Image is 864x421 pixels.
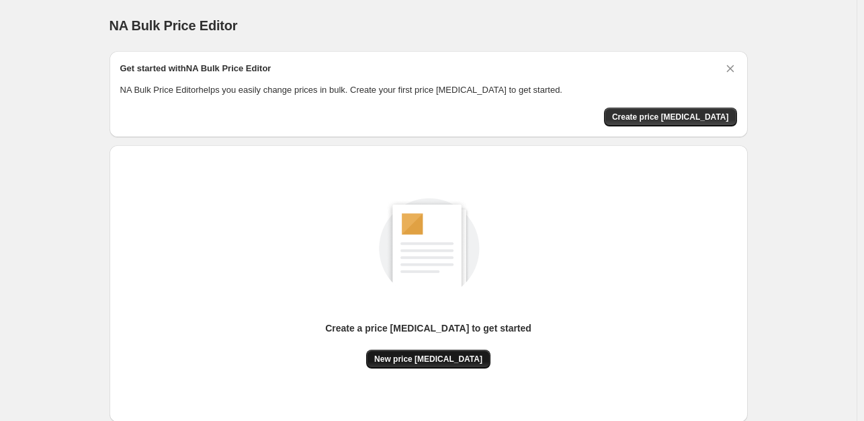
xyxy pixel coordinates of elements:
[374,354,482,365] span: New price [MEDICAL_DATA]
[612,112,729,122] span: Create price [MEDICAL_DATA]
[604,108,737,126] button: Create price change job
[120,62,271,75] h2: Get started with NA Bulk Price Editor
[325,321,531,335] p: Create a price [MEDICAL_DATA] to get started
[120,83,737,97] p: NA Bulk Price Editor helps you easily change prices in bulk. Create your first price [MEDICAL_DAT...
[110,18,238,33] span: NA Bulk Price Editor
[724,62,737,75] button: Dismiss card
[366,350,490,369] button: New price [MEDICAL_DATA]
